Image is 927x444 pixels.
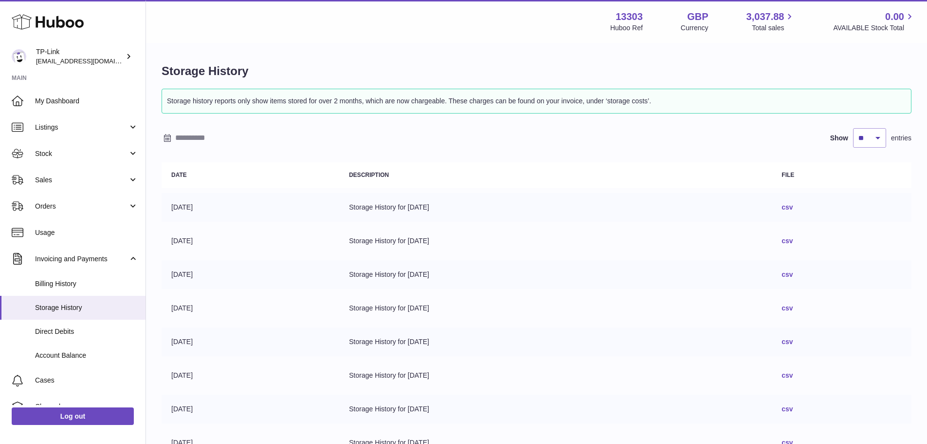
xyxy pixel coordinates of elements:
[36,47,124,66] div: TP-Link
[752,23,795,33] span: Total sales
[339,227,772,255] td: Storage History for [DATE]
[782,203,793,211] a: csv
[35,351,138,360] span: Account Balance
[610,23,643,33] div: Huboo Ref
[171,172,187,178] strong: Date
[833,10,915,33] a: 0.00 AVAILABLE Stock Total
[35,149,128,158] span: Stock
[35,175,128,185] span: Sales
[782,172,794,178] strong: File
[162,193,339,222] td: [DATE]
[12,407,134,425] a: Log out
[35,279,138,289] span: Billing History
[782,338,793,346] a: csv
[35,228,138,237] span: Usage
[891,134,911,143] span: entries
[35,123,128,132] span: Listings
[349,172,389,178] strong: Description
[35,376,138,385] span: Cases
[162,395,339,424] td: [DATE]
[339,361,772,390] td: Storage History for [DATE]
[339,294,772,323] td: Storage History for [DATE]
[36,57,143,65] span: [EMAIL_ADDRESS][DOMAIN_NAME]
[162,260,339,289] td: [DATE]
[162,227,339,255] td: [DATE]
[746,10,796,33] a: 3,037.88 Total sales
[12,49,26,64] img: internalAdmin-13303@internal.huboo.com
[830,134,848,143] label: Show
[782,237,793,245] a: csv
[162,361,339,390] td: [DATE]
[162,294,339,323] td: [DATE]
[746,10,784,23] span: 3,037.88
[339,395,772,424] td: Storage History for [DATE]
[339,193,772,222] td: Storage History for [DATE]
[782,405,793,413] a: csv
[35,202,128,211] span: Orders
[782,304,793,312] a: csv
[167,94,906,108] p: Storage history reports only show items stored for over 2 months, which are now chargeable. These...
[35,327,138,336] span: Direct Debits
[339,260,772,289] td: Storage History for [DATE]
[687,10,708,23] strong: GBP
[35,97,138,106] span: My Dashboard
[681,23,709,33] div: Currency
[162,328,339,356] td: [DATE]
[35,303,138,312] span: Storage History
[35,254,128,264] span: Invoicing and Payments
[782,371,793,379] a: csv
[782,270,793,278] a: csv
[885,10,904,23] span: 0.00
[833,23,915,33] span: AVAILABLE Stock Total
[616,10,643,23] strong: 13303
[339,328,772,356] td: Storage History for [DATE]
[162,63,911,79] h1: Storage History
[35,402,138,411] span: Channels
